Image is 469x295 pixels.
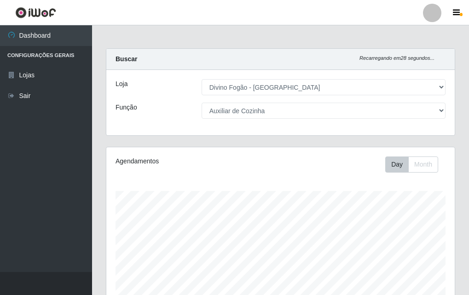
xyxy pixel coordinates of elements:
div: Toolbar with button groups [385,156,446,173]
div: First group [385,156,438,173]
strong: Buscar [116,55,137,63]
label: Função [116,103,137,112]
img: CoreUI Logo [15,7,56,18]
button: Month [408,156,438,173]
button: Day [385,156,409,173]
div: Agendamentos [116,156,245,166]
label: Loja [116,79,127,89]
i: Recarregando em 28 segundos... [359,55,434,61]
